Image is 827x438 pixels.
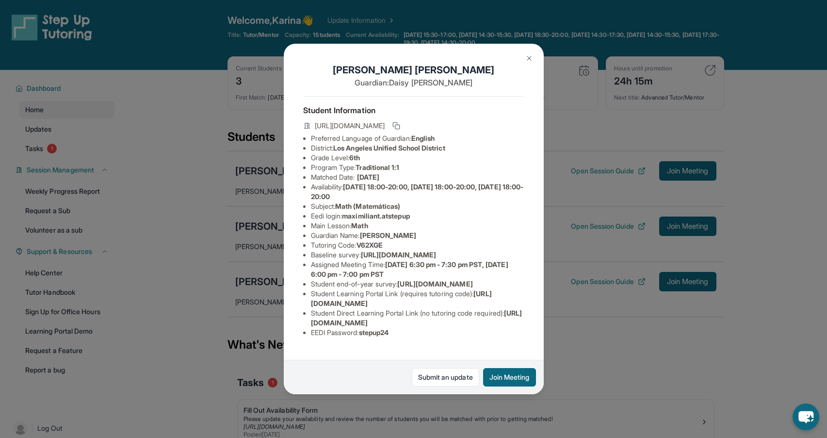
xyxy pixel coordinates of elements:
p: Guardian: Daisy [PERSON_NAME] [303,77,524,88]
li: Grade Level: [311,153,524,163]
span: 6th [349,153,360,162]
span: [URL][DOMAIN_NAME] [315,121,385,131]
span: [URL][DOMAIN_NAME] [397,280,472,288]
li: Eedi login : [311,211,524,221]
li: Subject : [311,202,524,211]
span: [DATE] [357,173,379,181]
li: Student end-of-year survey : [311,279,524,289]
span: Math (Matemáticas) [335,202,400,210]
span: Traditional 1:1 [356,163,399,171]
span: V62XGE [357,241,383,249]
span: maximiliant.atstepup [342,212,409,220]
li: District: [311,143,524,153]
li: Matched Date: [311,172,524,182]
a: Submit an update [412,368,479,387]
h4: Student Information [303,104,524,116]
li: Program Type: [311,163,524,172]
li: Preferred Language of Guardian: [311,134,524,143]
span: Los Angeles Unified School District [333,144,445,152]
span: [DATE] 18:00-20:00, [DATE] 18:00-20:00, [DATE] 18:00-20:00 [311,183,524,201]
span: [DATE] 6:30 pm - 7:30 pm PST, [DATE] 6:00 pm - 7:00 pm PST [311,260,508,278]
li: EEDI Password : [311,328,524,337]
span: English [411,134,435,142]
button: chat-button [793,404,819,430]
img: Close Icon [525,54,533,62]
h1: [PERSON_NAME] [PERSON_NAME] [303,63,524,77]
span: [URL][DOMAIN_NAME] [361,251,436,259]
li: Student Learning Portal Link (requires tutoring code) : [311,289,524,308]
span: stepup24 [359,328,389,337]
li: Main Lesson : [311,221,524,231]
span: Math [351,221,368,230]
li: Availability: [311,182,524,202]
li: Baseline survey : [311,250,524,260]
button: Copy link [390,120,402,132]
li: Student Direct Learning Portal Link (no tutoring code required) : [311,308,524,328]
span: [PERSON_NAME] [360,231,417,239]
button: Join Meeting [483,368,536,387]
li: Tutoring Code : [311,240,524,250]
li: Assigned Meeting Time : [311,260,524,279]
li: Guardian Name : [311,231,524,240]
